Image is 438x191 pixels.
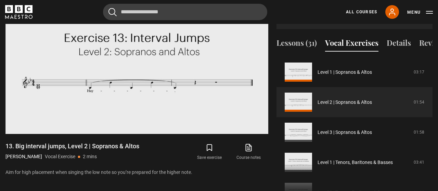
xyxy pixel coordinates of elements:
[276,37,317,52] button: Lessons (31)
[83,153,97,160] p: 2 mins
[5,142,139,150] h1: 13. Big interval jumps, Level 2 | Sopranos & Altos
[387,37,411,52] button: Details
[5,5,33,19] svg: BBC Maestro
[229,142,268,162] a: Course notes
[5,169,268,176] p: Aim for high placement when singing the low note so you’re prepared for the higher note.
[108,8,117,16] button: Submit the search query
[318,129,372,136] a: Level 3 | Sopranos & Altos
[5,153,42,160] p: [PERSON_NAME]
[103,4,267,20] input: Search
[45,153,75,160] p: Vocal Exercise
[346,9,377,15] a: All Courses
[318,159,393,166] a: Level 1 | Tenors, Baritones & Basses
[325,37,378,52] button: Vocal Exercises
[190,142,229,162] button: Save exercise
[407,9,433,16] button: Toggle navigation
[318,69,372,76] a: Level 1 | Sopranos & Altos
[318,99,372,106] a: Level 2 | Sopranos & Altos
